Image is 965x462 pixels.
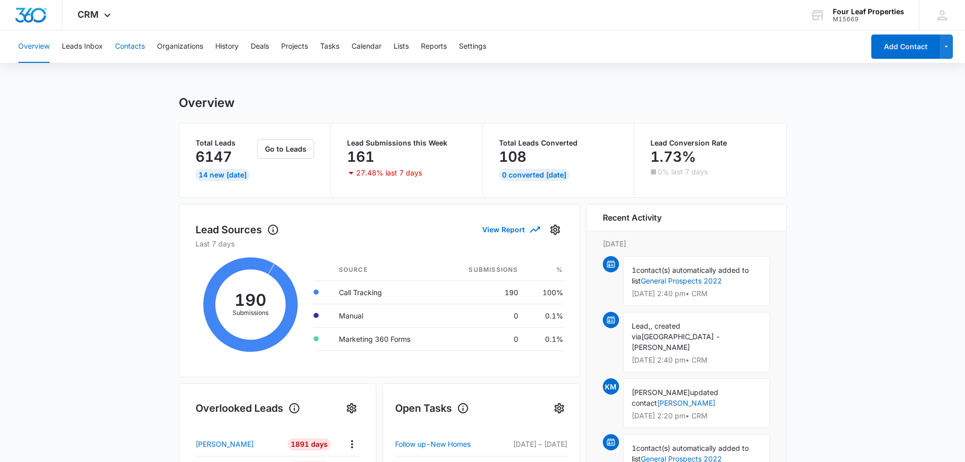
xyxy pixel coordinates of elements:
[650,149,696,165] p: 1.73%
[78,9,99,20] span: CRM
[443,304,526,327] td: 0
[551,400,567,416] button: Settings
[395,438,501,450] a: Follow up-New Homes
[482,221,539,238] button: View Report
[833,8,904,16] div: account name
[281,30,308,63] button: Projects
[632,322,680,341] span: , created via
[331,280,443,304] td: Call Tracking
[257,139,314,159] button: Go to Leads
[196,401,300,416] h1: Overlooked Leads
[115,30,145,63] button: Contacts
[833,16,904,23] div: account id
[499,149,526,165] p: 108
[320,30,339,63] button: Tasks
[526,280,563,304] td: 100%
[395,401,469,416] h1: Open Tasks
[443,327,526,350] td: 0
[658,168,708,175] p: 0% last 7 days
[196,222,279,237] h1: Lead Sources
[356,169,422,176] p: 27.48% last 7 days
[632,444,636,452] span: 1
[657,399,715,407] a: [PERSON_NAME]
[632,332,720,351] span: [GEOGRAPHIC_DATA] - [PERSON_NAME]
[157,30,203,63] button: Organizations
[641,276,722,285] a: General Prospects 2022
[501,439,567,449] p: [DATE] – [DATE]
[603,211,662,224] h6: Recent Activity
[459,30,486,63] button: Settings
[196,169,250,181] div: 14 New [DATE]
[331,327,443,350] td: Marketing 360 Forms
[394,30,409,63] button: Lists
[18,30,50,63] button: Overview
[526,259,563,281] th: %
[632,290,761,297] p: [DATE] 2:40 pm • CRM
[179,95,235,111] h1: Overview
[632,266,636,274] span: 1
[331,259,443,281] th: Source
[347,149,374,165] p: 161
[603,378,619,395] span: KM
[196,439,254,449] p: [PERSON_NAME]
[347,139,466,147] p: Lead Submissions this Week
[443,280,526,304] td: 190
[632,357,761,364] p: [DATE] 2:40 pm • CRM
[603,238,770,249] p: [DATE]
[352,30,381,63] button: Calendar
[526,304,563,327] td: 0.1%
[443,259,526,281] th: Submissions
[632,388,690,397] span: [PERSON_NAME]
[547,222,563,238] button: Settings
[526,327,563,350] td: 0.1%
[196,149,232,165] p: 6147
[421,30,447,63] button: Reports
[632,266,749,285] span: contact(s) automatically added to list
[196,139,256,147] p: Total Leads
[632,322,650,330] span: Lead,
[344,436,360,452] button: Actions
[251,30,269,63] button: Deals
[215,30,239,63] button: History
[499,139,618,147] p: Total Leads Converted
[257,145,314,153] a: Go to Leads
[196,238,563,249] p: Last 7 days
[499,169,569,181] div: 0 Converted [DATE]
[62,30,103,63] button: Leads Inbox
[632,412,761,419] p: [DATE] 2:20 pm • CRM
[650,139,770,147] p: Lead Conversion Rate
[343,400,360,416] button: Settings
[871,34,940,59] button: Add Contact
[331,304,443,327] td: Manual
[288,438,331,450] div: 1891 Days
[196,439,281,449] a: [PERSON_NAME]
